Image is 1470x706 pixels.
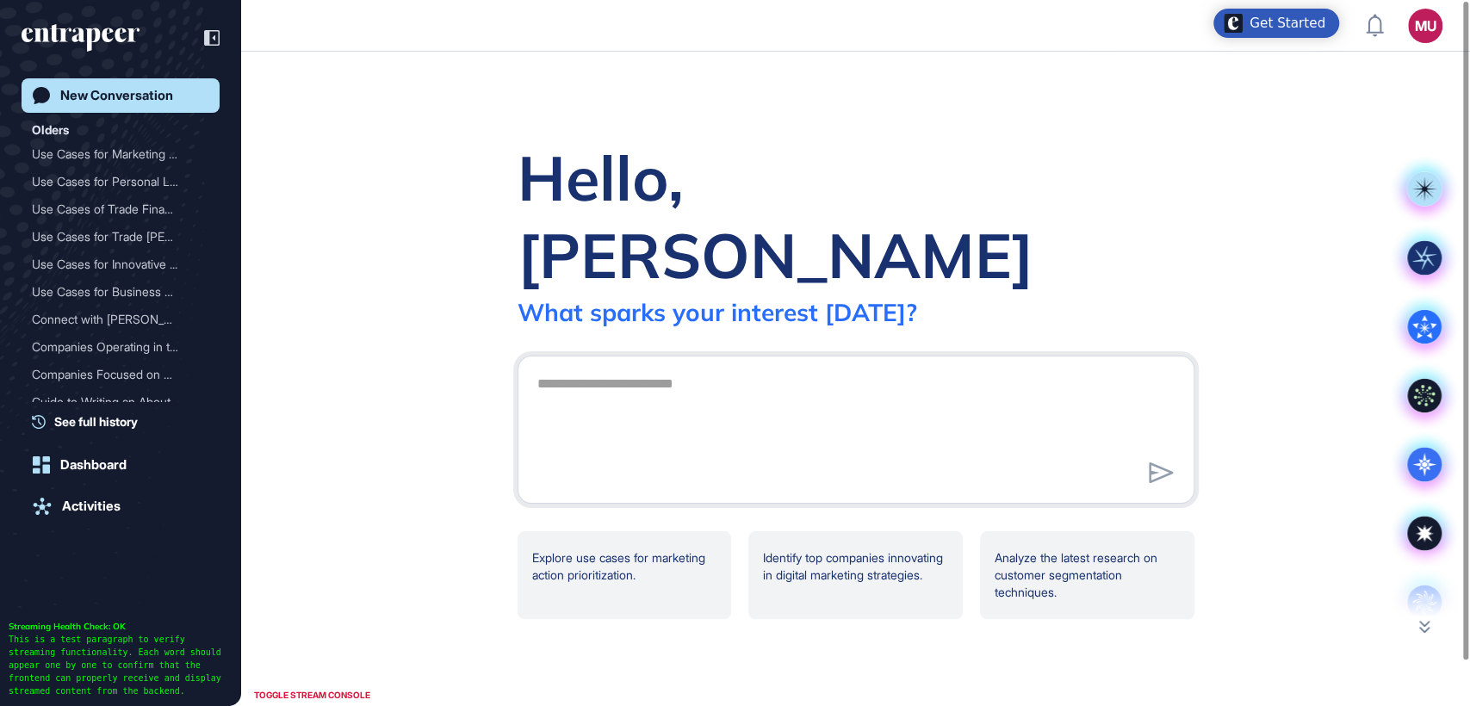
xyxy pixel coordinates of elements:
div: Use Cases for Innovative Payment Methods [32,251,209,278]
div: Companies Operating in th... [32,333,195,361]
div: Analyze the latest research on customer segmentation techniques. [980,531,1194,619]
div: What sparks your interest [DATE]? [518,297,917,327]
div: Use Cases for Trade [PERSON_NAME]... [32,223,195,251]
div: Dashboard [60,457,127,473]
span: See full history [54,412,138,430]
div: Use Cases for Personal Lo... [32,168,195,195]
a: New Conversation [22,78,220,113]
div: Use Cases for Marketing Action Prioritization [32,140,209,168]
div: Guide to Writing an About Page for Your Website [32,388,209,416]
div: Use Cases for Innovative ... [32,251,195,278]
button: MU [1408,9,1442,43]
div: Use Cases for Marketing A... [32,140,195,168]
div: TOGGLE STREAM CONSOLE [250,684,375,706]
div: Companies Focused on Decarbonization Efforts [32,361,209,388]
div: New Conversation [60,88,173,103]
div: Get Started [1250,15,1325,32]
div: Companies Focused on Deca... [32,361,195,388]
img: launcher-image-alternative-text [1224,14,1243,33]
div: entrapeer-logo [22,24,140,52]
a: See full history [32,412,220,430]
div: Connect with [PERSON_NAME] [32,306,195,333]
div: Companies Operating in the High Precision Laser Industry [32,333,209,361]
a: Dashboard [22,448,220,482]
a: Activities [22,489,220,523]
div: Identify top companies innovating in digital marketing strategies. [748,531,963,619]
div: Use Cases of Trade Financ... [32,195,195,223]
div: Olders [32,120,69,140]
div: Use Cases for Business Loan Products [32,278,209,306]
div: Open Get Started checklist [1213,9,1339,38]
div: Use Cases of Trade Finance Products [32,195,209,223]
div: Use Cases for Personal Loans [32,168,209,195]
div: Guide to Writing an About... [32,388,195,416]
div: Use Cases for Trade Finance Products [32,223,209,251]
div: Connect with Nash [32,306,209,333]
div: Explore use cases for marketing action prioritization. [518,531,732,619]
div: Activities [62,499,121,514]
div: Use Cases for Business Lo... [32,278,195,306]
div: Hello, [PERSON_NAME] [518,139,1194,294]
